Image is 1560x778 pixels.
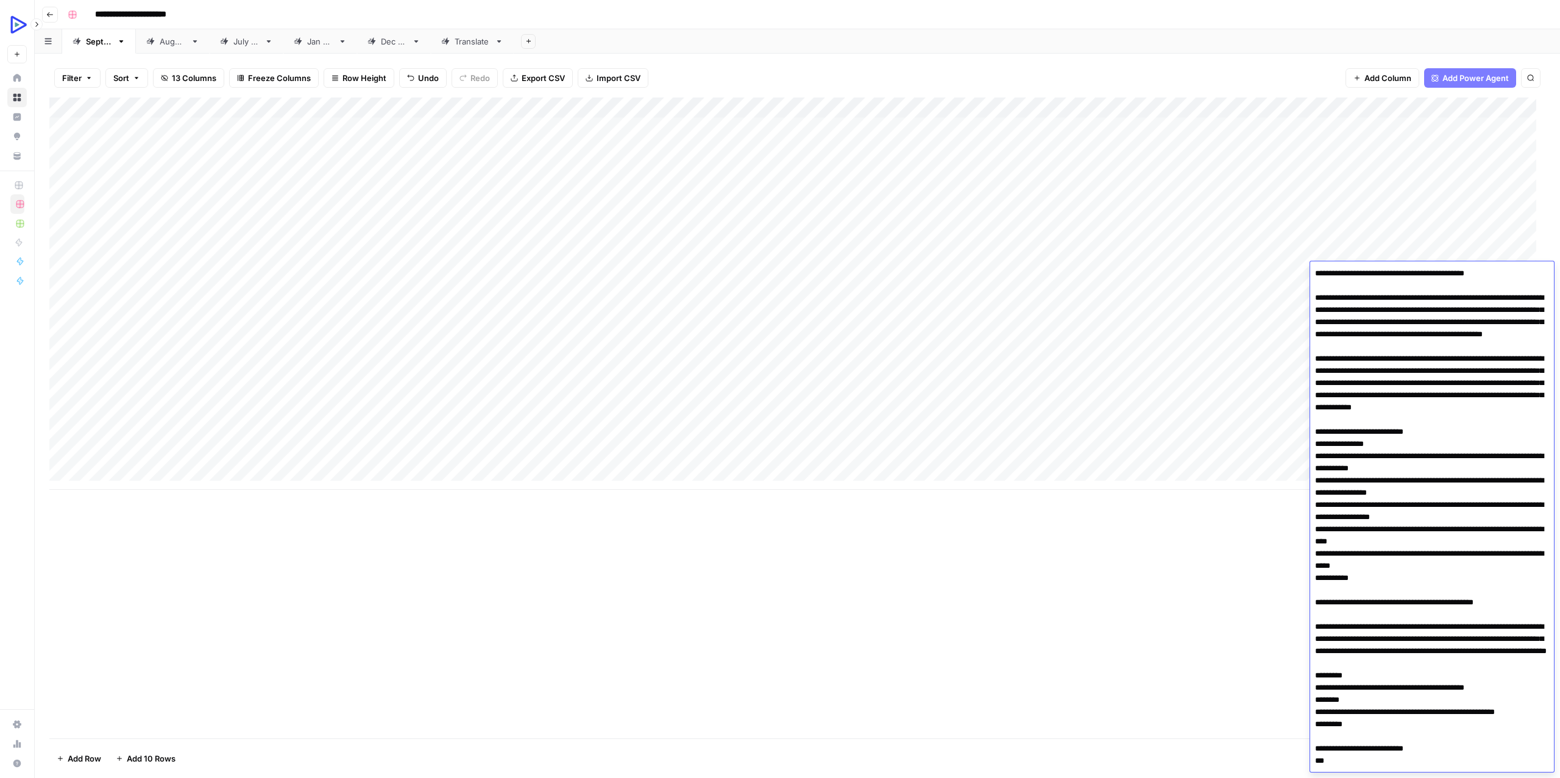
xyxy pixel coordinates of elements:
span: Freeze Columns [248,72,311,84]
button: Redo [452,68,498,88]
button: Add Power Agent [1424,68,1516,88]
a: Home [7,68,27,88]
span: 13 Columns [172,72,216,84]
div: [DATE] [233,35,260,48]
button: Undo [399,68,447,88]
a: Settings [7,715,27,734]
a: Opportunities [7,127,27,146]
span: Add Row [68,752,101,765]
a: [DATE] [283,29,357,54]
div: [DATE] [86,35,112,48]
button: Filter [54,68,101,88]
a: Browse [7,88,27,107]
button: Workspace: OpenReplay [7,10,27,40]
a: [DATE] [136,29,210,54]
span: Add 10 Rows [127,752,175,765]
div: [DATE] [381,35,407,48]
span: Undo [418,72,439,84]
button: Add Row [49,749,108,768]
button: Import CSV [578,68,648,88]
div: [DATE] [160,35,186,48]
button: Row Height [324,68,394,88]
button: 13 Columns [153,68,224,88]
a: Translate [431,29,514,54]
span: Export CSV [522,72,565,84]
span: Import CSV [597,72,640,84]
a: Insights [7,107,27,127]
div: [DATE] [307,35,333,48]
a: [DATE] [357,29,431,54]
span: Add Column [1364,72,1411,84]
span: Filter [62,72,82,84]
button: Add Column [1345,68,1419,88]
a: [DATE] [210,29,283,54]
div: Translate [455,35,490,48]
span: Row Height [342,72,386,84]
a: [DATE] [62,29,136,54]
button: Help + Support [7,754,27,773]
button: Sort [105,68,148,88]
span: Sort [113,72,129,84]
a: Usage [7,734,27,754]
img: OpenReplay Logo [7,14,29,36]
span: Redo [470,72,490,84]
button: Export CSV [503,68,573,88]
span: Add Power Agent [1442,72,1509,84]
a: Your Data [7,146,27,166]
button: Freeze Columns [229,68,319,88]
button: Add 10 Rows [108,749,183,768]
